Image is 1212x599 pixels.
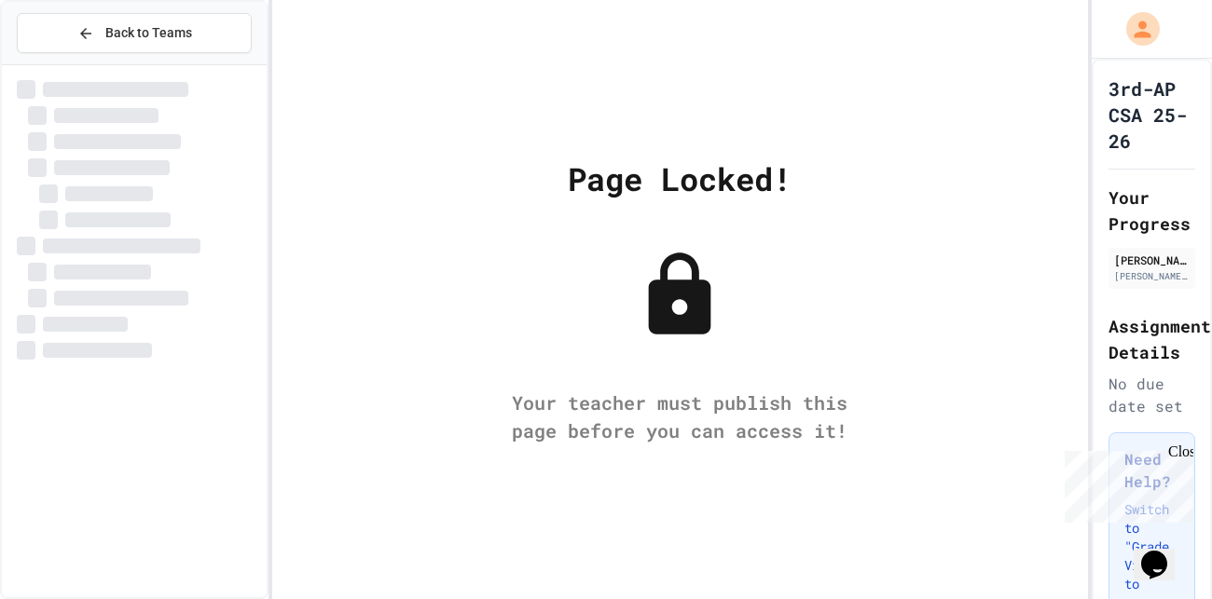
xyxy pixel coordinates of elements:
[1134,524,1193,580] iframe: chat widget
[7,7,129,118] div: Chat with us now!Close
[1109,75,1195,154] h1: 3rd-AP CSA 25-26
[1109,313,1195,365] h2: Assignment Details
[1114,252,1190,268] div: [PERSON_NAME]
[17,13,252,53] button: Back to Teams
[493,388,866,444] div: Your teacher must publish this page before you can access it!
[1109,184,1195,237] h2: Your Progress
[1109,373,1195,417] div: No due date set
[1114,269,1190,283] div: [PERSON_NAME][EMAIL_ADDRESS][PERSON_NAME][DOMAIN_NAME]
[1107,7,1164,50] div: My Account
[105,23,192,43] span: Back to Teams
[568,155,792,202] div: Page Locked!
[1057,443,1193,523] iframe: chat widget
